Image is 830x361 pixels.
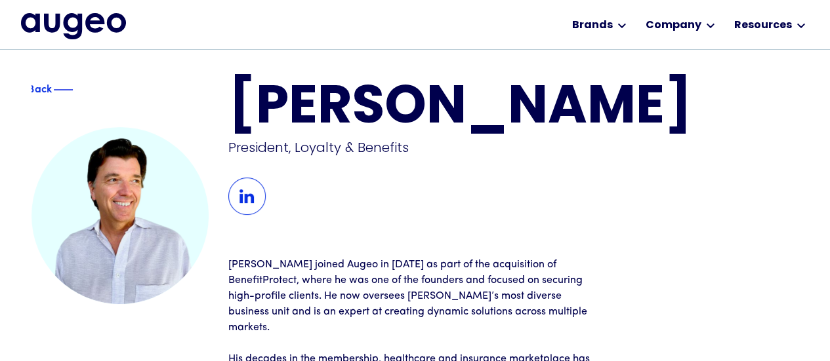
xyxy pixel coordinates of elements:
img: LinkedIn Icon [228,178,266,215]
img: Blue decorative line [53,82,73,98]
div: Brands [571,18,612,33]
img: Augeo's full logo in midnight blue. [21,13,126,39]
div: Resources [734,18,791,33]
div: Company [645,18,701,33]
p: ‍ [228,335,602,351]
a: Blue text arrowBackBlue decorative line [31,83,87,96]
div: President, Loyalty & Benefits [228,138,606,157]
a: home [21,13,126,39]
p: [PERSON_NAME] joined Augeo in [DATE] as part of the acquisition of BenefitProtect, where he was o... [228,257,602,335]
div: Back [28,80,52,96]
h1: [PERSON_NAME] [228,83,799,136]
